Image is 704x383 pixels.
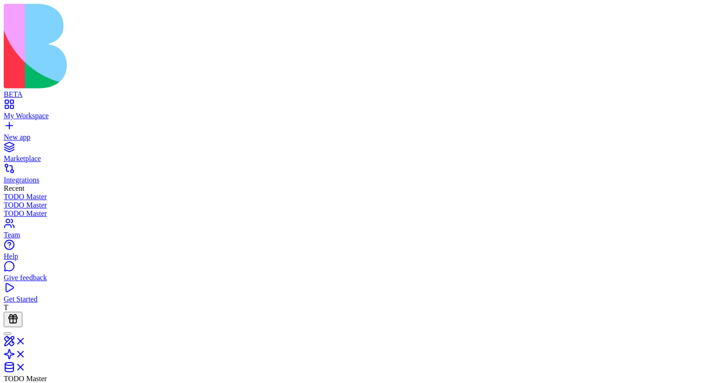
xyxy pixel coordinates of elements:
div: Integrations [4,176,700,184]
a: Marketplace [4,146,700,163]
a: My Workspace [4,103,700,120]
a: BETA [4,82,700,99]
div: BETA [4,90,700,99]
a: TODO Master [4,193,700,201]
a: Get Started [4,287,700,303]
div: My Workspace [4,112,700,120]
span: T [4,303,8,311]
a: Team [4,222,700,239]
img: logo [4,4,378,88]
span: Recent [4,184,24,192]
a: TODO Master [4,201,700,209]
a: New app [4,125,700,141]
a: TODO Master [4,209,700,218]
div: Get Started [4,295,700,303]
div: Give feedback [4,274,700,282]
a: Help [4,244,700,261]
a: Integrations [4,168,700,184]
a: Give feedback [4,265,700,282]
div: Marketplace [4,155,700,163]
div: Help [4,252,700,261]
div: Team [4,231,700,239]
div: New app [4,133,700,141]
span: TODO Master [4,375,47,383]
